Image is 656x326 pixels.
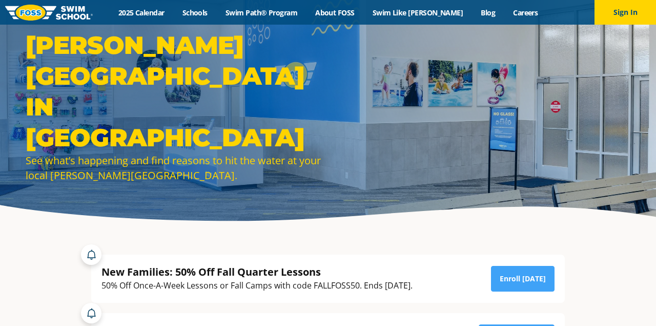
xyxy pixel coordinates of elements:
[216,8,306,17] a: Swim Path® Program
[504,8,547,17] a: Careers
[5,5,93,21] img: FOSS Swim School Logo
[363,8,472,17] a: Swim Like [PERSON_NAME]
[101,279,413,293] div: 50% Off Once-A-Week Lessons or Fall Camps with code FALLFOSS50. Ends [DATE].
[306,8,364,17] a: About FOSS
[26,153,323,183] div: See what’s happening and find reasons to hit the water at your local [PERSON_NAME][GEOGRAPHIC_DATA].
[173,8,216,17] a: Schools
[491,266,555,292] a: Enroll [DATE]
[109,8,173,17] a: 2025 Calendar
[472,8,504,17] a: Blog
[101,265,413,279] div: New Families: 50% Off Fall Quarter Lessons
[26,30,323,153] h1: [PERSON_NAME][GEOGRAPHIC_DATA] in [GEOGRAPHIC_DATA]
